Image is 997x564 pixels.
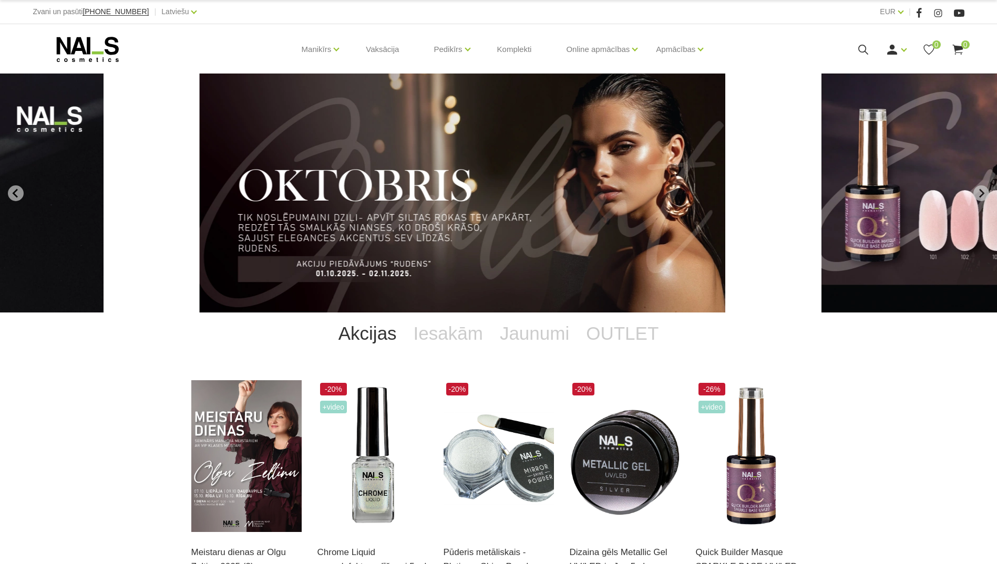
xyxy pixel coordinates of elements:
a: Iesakām [405,312,491,354]
a: Latviešu [161,5,189,18]
a: EUR [880,5,896,18]
img: Augstas kvalitātes, metāliskā spoguļefekta dizaina pūderis lieliskam spīdumam. Šobrīd aktuāls spi... [444,380,554,532]
img: Maskējoša, viegli mirdzoša bāze/gels. Unikāls produkts ar daudz izmantošanas iespējām: •Bāze gell... [696,380,806,532]
button: Next slide [973,185,989,201]
a: 0 [951,43,964,56]
span: -20% [320,383,347,395]
img: ✨ Meistaru dienas ar Olgu Zeltiņu 2025 ✨ RUDENS / Seminārs manikīra meistariem Liepāja – 7. okt.,... [191,380,302,532]
a: [PHONE_NUMBER] [83,8,149,16]
a: Apmācības [656,28,695,70]
div: Zvani un pasūti [33,5,149,18]
li: 1 of 11 [199,74,797,312]
span: | [154,5,156,18]
a: OUTLET [578,312,667,354]
img: Dizaina produkts spilgtā spoguļa efekta radīšanai.LIETOŠANA: Pirms lietošanas nepieciešams sakrat... [317,380,428,532]
a: Vaksācija [357,24,407,75]
span: 0 [932,40,941,49]
button: Go to last slide [8,185,24,201]
span: -26% [698,383,726,395]
span: -20% [572,383,595,395]
img: Metallic Gel UV/LED ir intensīvi pigmentets metala dizaina gēls, kas palīdz radīt reljefu zīmējum... [570,380,680,532]
a: Komplekti [489,24,540,75]
span: | [909,5,911,18]
span: +Video [698,401,726,413]
a: Akcijas [330,312,405,354]
a: 0 [922,43,936,56]
span: 0 [961,40,970,49]
span: -20% [446,383,469,395]
a: Jaunumi [491,312,578,354]
a: Pedikīrs [434,28,462,70]
a: Manikīrs [302,28,332,70]
a: Online apmācības [566,28,630,70]
span: +Video [320,401,347,413]
span: [PHONE_NUMBER] [83,7,149,16]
